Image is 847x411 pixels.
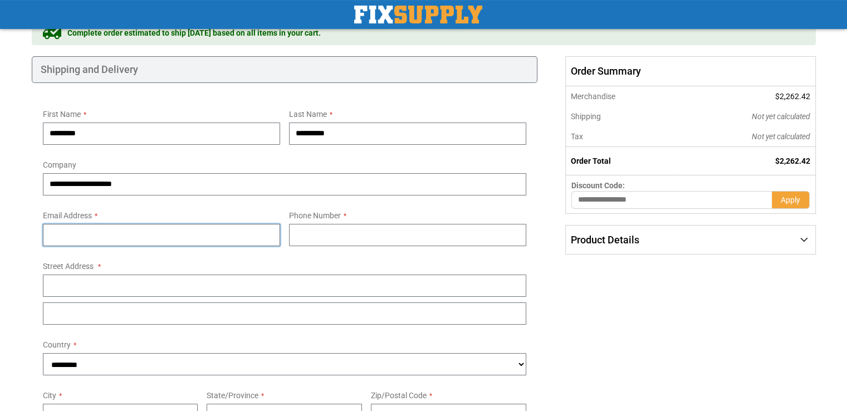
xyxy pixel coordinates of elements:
[571,234,639,246] span: Product Details
[289,110,327,119] span: Last Name
[67,27,321,38] span: Complete order estimated to ship [DATE] based on all items in your cart.
[772,191,810,209] button: Apply
[775,156,810,165] span: $2,262.42
[571,156,611,165] strong: Order Total
[775,92,810,101] span: $2,262.42
[289,211,341,220] span: Phone Number
[354,6,482,23] a: store logo
[32,56,538,83] div: Shipping and Delivery
[43,340,71,349] span: Country
[43,211,92,220] span: Email Address
[781,195,800,204] span: Apply
[565,56,815,86] span: Order Summary
[43,110,81,119] span: First Name
[207,391,258,400] span: State/Province
[354,6,482,23] img: Fix Industrial Supply
[566,126,677,147] th: Tax
[752,132,810,141] span: Not yet calculated
[371,391,427,400] span: Zip/Postal Code
[566,86,677,106] th: Merchandise
[43,391,56,400] span: City
[571,112,601,121] span: Shipping
[571,181,625,190] span: Discount Code:
[43,262,94,271] span: Street Address
[43,160,76,169] span: Company
[752,112,810,121] span: Not yet calculated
